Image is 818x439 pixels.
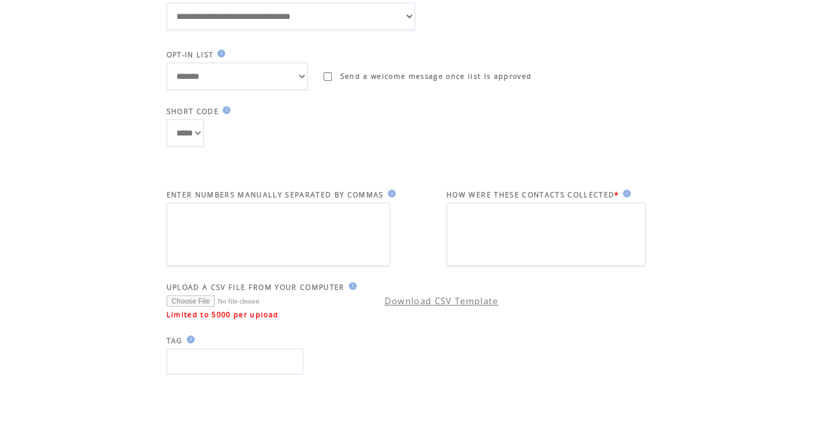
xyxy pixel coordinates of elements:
img: help.gif [619,190,631,197]
img: help.gif [345,282,357,290]
span: HOW WERE THESE CONTACTS COLLECTED [446,190,614,199]
span: SHORT CODE [167,107,219,116]
span: UPLOAD A CSV FILE FROM YOUR COMPUTER [167,283,345,292]
img: help.gif [183,335,195,343]
span: OPT-IN LIST [167,50,214,59]
img: help.gif [384,190,396,197]
a: Download CSV Template [385,295,498,307]
span: ENTER NUMBERS MANUALLY SEPARATED BY COMMAS [167,190,384,199]
img: help.gif [213,50,225,57]
span: Send a welcome message once list is approved [340,72,532,81]
img: help.gif [219,106,230,114]
span: TAG [167,336,183,345]
span: Limited to 5000 per upload [167,310,279,319]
